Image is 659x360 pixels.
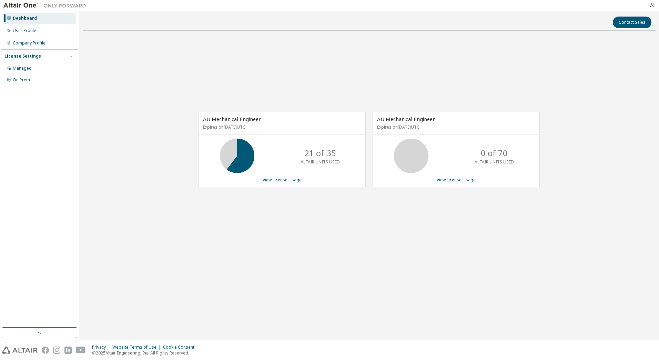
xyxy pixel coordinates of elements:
div: Dashboard [13,16,37,21]
p: ALTAIR UNITS USED [301,159,340,165]
a: View License Usage [263,177,302,183]
div: Privacy [92,344,112,350]
p: ALTAIR UNITS USED [475,159,514,165]
img: linkedin.svg [64,347,72,354]
p: 21 of 35 [304,147,336,159]
a: View License Usage [437,177,476,183]
div: License Settings [4,53,41,59]
div: Cookie Consent [163,344,199,350]
img: altair_logo.svg [2,347,38,354]
p: 0 of 70 [481,147,508,159]
p: Expires on [DATE] UTC [377,124,534,130]
div: Website Terms of Use [112,344,163,350]
button: Contact Sales [613,17,651,28]
img: Altair One [3,2,90,9]
img: youtube.svg [76,347,86,354]
div: User Profile [13,28,36,33]
img: instagram.svg [53,347,60,354]
div: Company Profile [13,40,45,46]
p: © 2025 Altair Engineering, Inc. All Rights Reserved. [92,350,199,356]
span: AU Mechanical Engineer [377,116,435,122]
div: Managed [13,66,32,71]
span: AU Mechanical Engineer [203,116,261,122]
p: Expires on [DATE] UTC [203,124,359,130]
img: facebook.svg [42,347,49,354]
div: On Prem [13,77,30,83]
